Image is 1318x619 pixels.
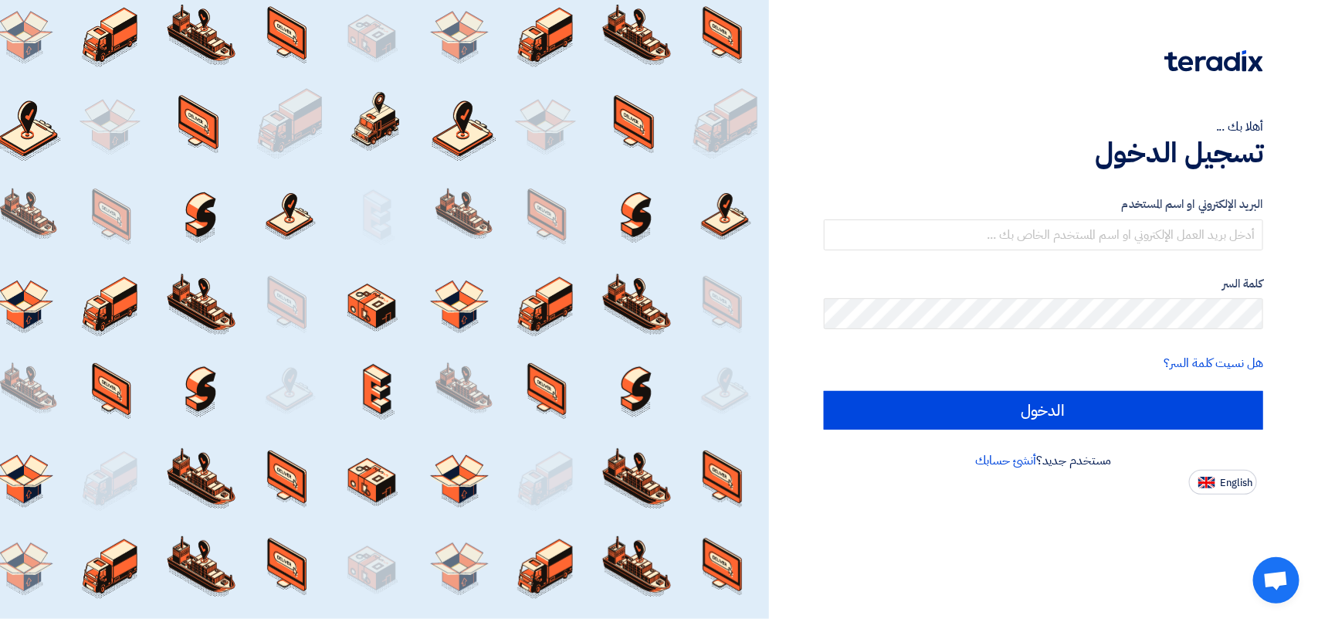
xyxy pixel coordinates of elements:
[824,136,1263,170] h1: تسجيل الدخول
[1164,354,1263,372] a: هل نسيت كلمة السر؟
[975,451,1036,470] a: أنشئ حسابك
[1220,478,1252,488] span: English
[824,391,1263,430] input: الدخول
[1164,50,1263,72] img: Teradix logo
[824,451,1263,470] div: مستخدم جديد؟
[824,196,1263,213] label: البريد الإلكتروني او اسم المستخدم
[824,275,1263,293] label: كلمة السر
[1253,557,1299,604] a: Open chat
[824,117,1263,136] div: أهلا بك ...
[1198,477,1215,488] img: en-US.png
[824,219,1263,250] input: أدخل بريد العمل الإلكتروني او اسم المستخدم الخاص بك ...
[1189,470,1257,495] button: English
